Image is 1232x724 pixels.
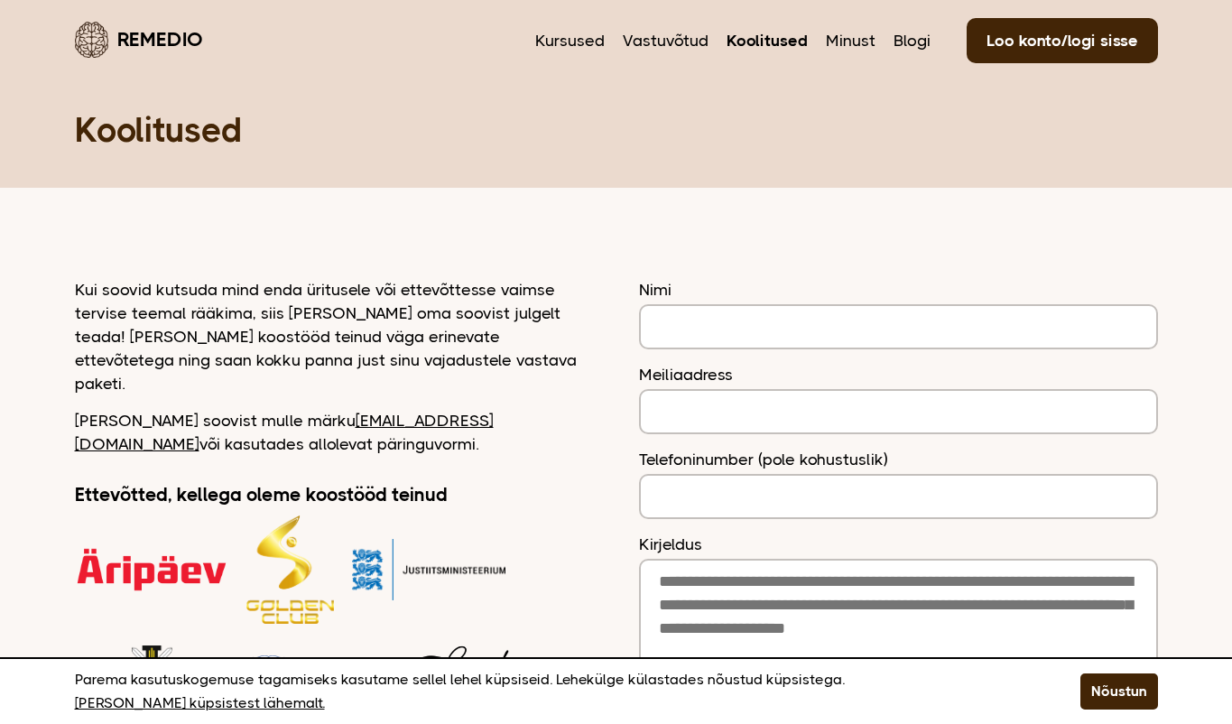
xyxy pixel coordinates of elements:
[75,22,108,58] img: Remedio logo
[967,18,1158,63] a: Loo konto/logi sisse
[826,29,875,52] a: Minust
[639,533,1158,556] label: Kirjeldus
[418,642,571,718] img: Kliimaministeeriumi logo
[75,409,594,456] p: [PERSON_NAME] soovist mulle märku või kasutades allolevat päringuvormi.
[1080,673,1158,710] button: Nõustun
[639,448,1158,471] label: Telefoninumber (pole kohustuslik)
[75,692,325,715] a: [PERSON_NAME] küpsistest lähemalt.
[639,278,1158,302] label: Nimi
[246,642,400,718] img: Kliimaministeeriumi logo
[352,515,505,624] img: Justiitsministeeriumi logo
[894,29,931,52] a: Blogi
[75,108,1158,152] h1: Koolitused
[623,29,709,52] a: Vastuvõtud
[535,29,605,52] a: Kursused
[75,642,228,718] img: Sisekaitseakadeemia logo
[75,668,1035,715] p: Parema kasutuskogemuse tagamiseks kasutame sellel lehel küpsiseid. Lehekülge külastades nõustud k...
[75,515,228,624] img: Äripäeva logo
[727,29,808,52] a: Koolitused
[639,363,1158,386] label: Meiliaadress
[75,278,594,395] p: Kui soovid kutsuda mind enda üritusele või ettevõttesse vaimse tervise teemal rääkima, siis [PERS...
[75,18,203,60] a: Remedio
[246,515,334,624] img: Golden Club logo
[75,483,594,506] h2: Ettevõtted, kellega oleme koostööd teinud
